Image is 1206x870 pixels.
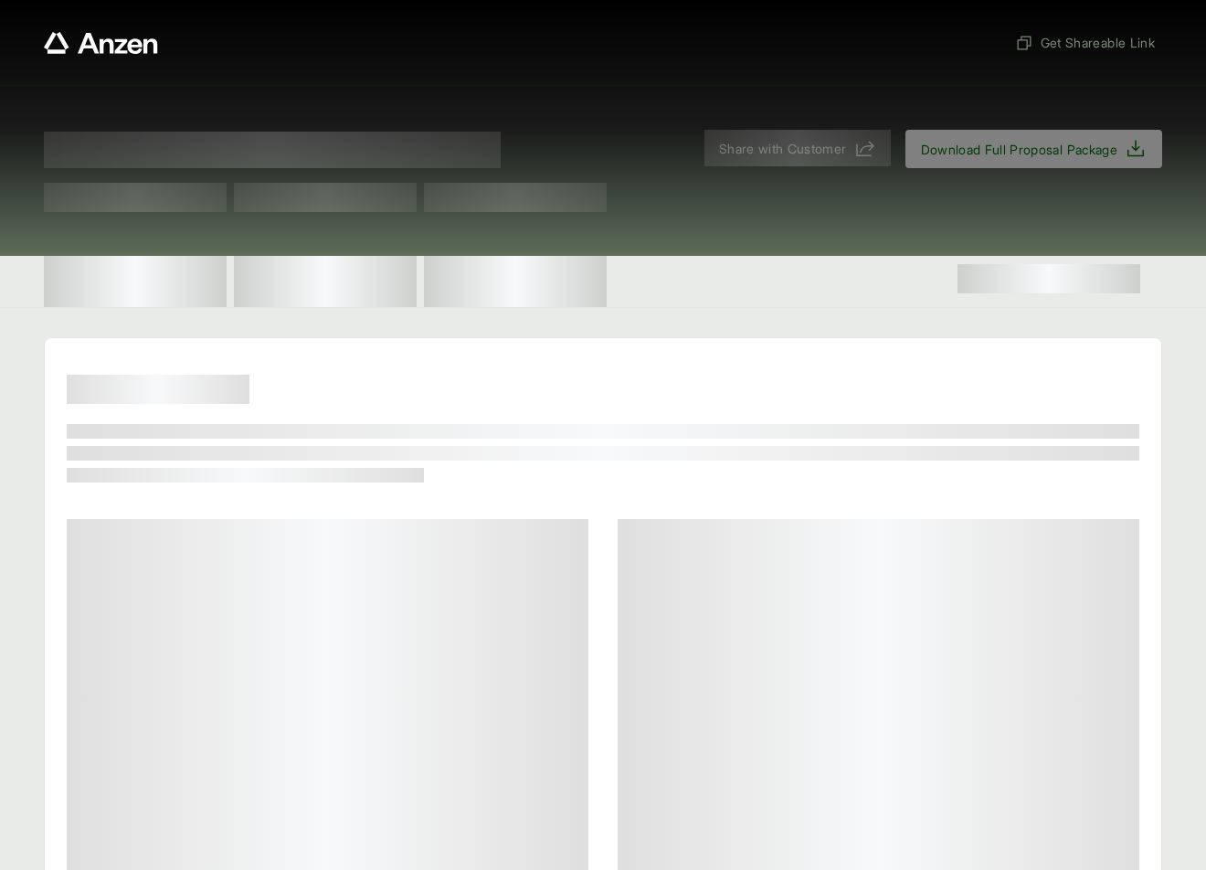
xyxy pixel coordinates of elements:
a: Anzen website [44,32,158,54]
span: Test [424,183,607,212]
button: Get Shareable Link [1008,26,1162,59]
span: Get Shareable Link [1015,33,1155,52]
span: Test [44,183,227,212]
span: Test [234,183,417,212]
span: Share with Customer [719,139,847,158]
span: Proposal for [44,132,501,168]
